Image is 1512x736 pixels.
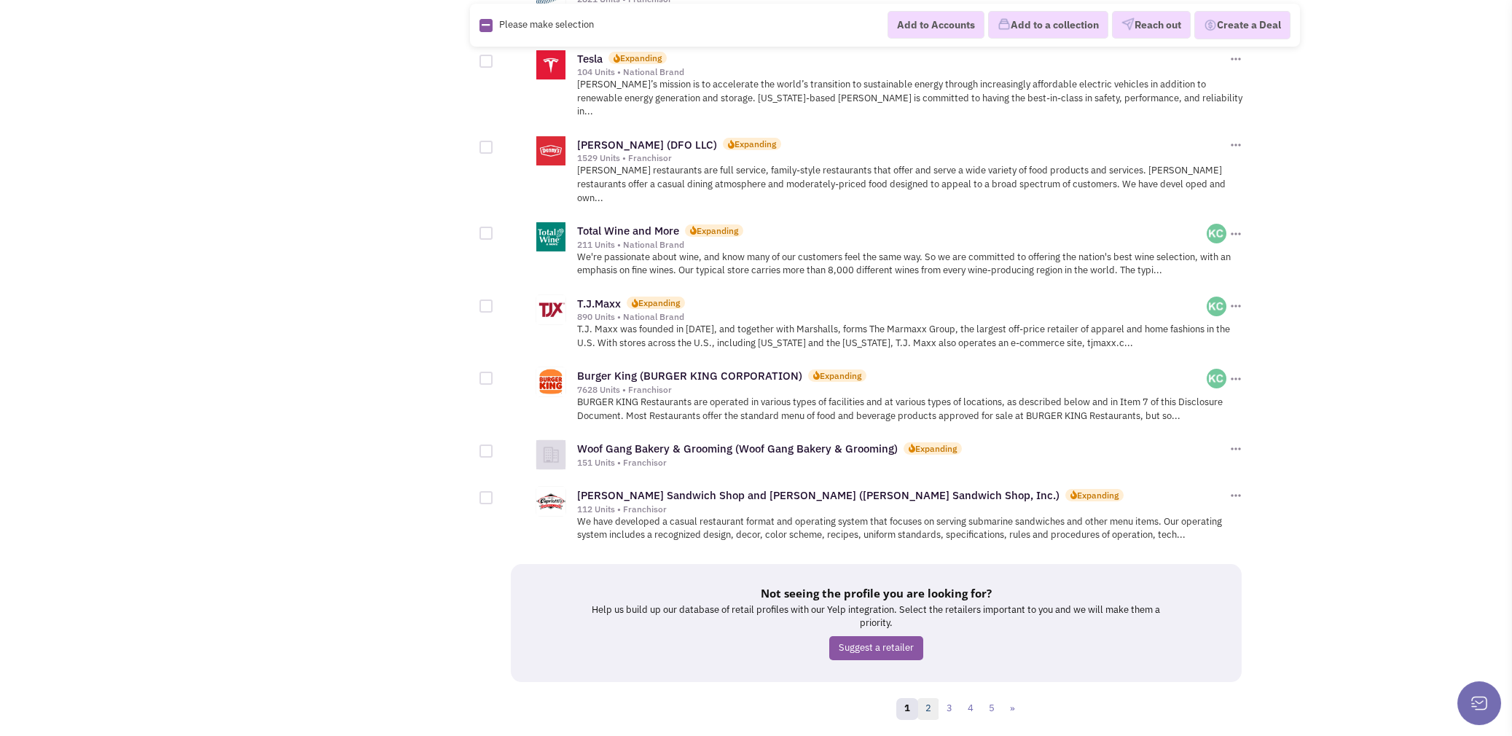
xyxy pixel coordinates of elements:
[998,18,1011,31] img: icon-collection-lavender.png
[577,152,1227,164] div: 1529 Units • Franchisor
[1207,224,1226,243] img: teWl9Dtx2ke2FFSUte9CyA.png
[577,138,717,152] a: [PERSON_NAME] (DFO LLC)
[988,12,1108,39] button: Add to a collection
[620,52,662,64] div: Expanding
[939,698,960,720] a: 3
[577,251,1244,278] p: We're passionate about wine, and know many of our customers feel the same way. So we are committe...
[577,52,603,66] a: Tesla
[829,636,923,660] a: Suggest a retailer
[577,164,1244,205] p: [PERSON_NAME] restaurants are full service, family-style restaurants that offer and serve a wide ...
[577,66,1227,78] div: 104 Units • National Brand
[584,586,1169,600] h5: Not seeing the profile you are looking for?
[1077,489,1119,501] div: Expanding
[1207,297,1226,316] img: teWl9Dtx2ke2FFSUte9CyA.png
[697,224,738,237] div: Expanding
[479,19,493,32] img: Rectangle.png
[577,515,1244,542] p: We have developed a casual restaurant format and operating system that focuses on serving submari...
[915,442,957,455] div: Expanding
[1112,12,1191,39] button: Reach out
[577,442,898,455] a: Woof Gang Bakery & Grooming (Woof Gang Bakery & Grooming)
[888,11,984,39] button: Add to Accounts
[577,239,1207,251] div: 211 Units • National Brand
[820,369,861,382] div: Expanding
[577,323,1244,350] p: T.J. Maxx was founded in [DATE], and together with Marshalls, forms The Marmaxx Group, the larges...
[577,78,1244,119] p: [PERSON_NAME]’s mission is to accelerate the world’s transition to sustainable energy through inc...
[584,603,1169,630] p: Help us build up our database of retail profiles with our Yelp integration. Select the retailers ...
[981,698,1003,720] a: 5
[577,457,1227,469] div: 151 Units • Franchisor
[577,488,1059,502] a: [PERSON_NAME] Sandwich Shop and [PERSON_NAME] ([PERSON_NAME] Sandwich Shop, Inc.)
[577,504,1227,515] div: 112 Units • Franchisor
[577,224,679,238] a: Total Wine and More
[577,396,1244,423] p: BURGER KING Restaurants are operated in various types of facilities and at various types of locat...
[1002,698,1023,720] a: »
[577,311,1207,323] div: 890 Units • National Brand
[577,369,802,383] a: Burger King (BURGER KING CORPORATION)
[1121,18,1135,31] img: VectorPaper_Plane.png
[499,18,594,31] span: Please make selection
[960,698,982,720] a: 4
[917,698,939,720] a: 2
[896,698,918,720] a: 1
[638,297,680,309] div: Expanding
[577,297,621,310] a: T.J.Maxx
[1207,369,1226,388] img: teWl9Dtx2ke2FFSUte9CyA.png
[577,384,1207,396] div: 7628 Units • Franchisor
[1204,17,1217,34] img: Deal-Dollar.png
[735,138,776,150] div: Expanding
[1194,11,1290,40] button: Create a Deal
